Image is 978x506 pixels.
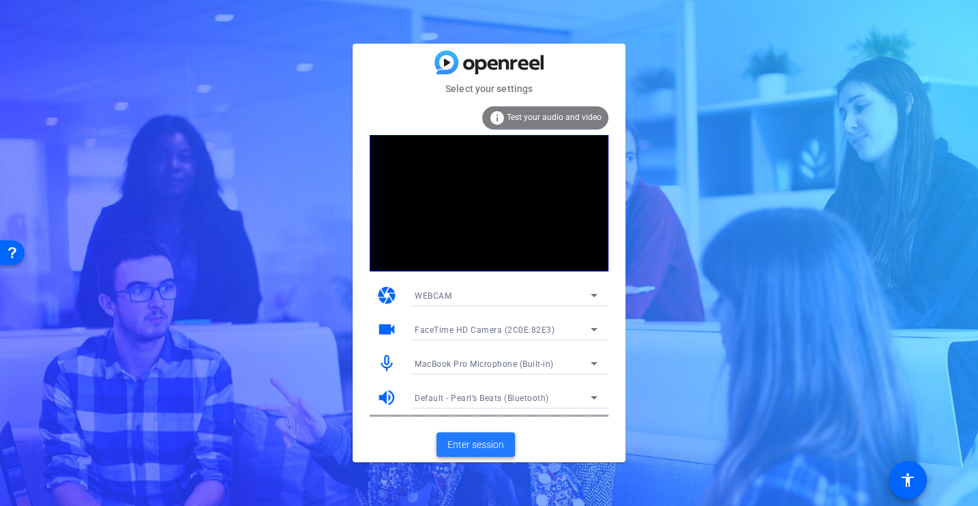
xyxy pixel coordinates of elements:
mat-icon: mic_none [376,353,397,374]
span: Test your audio and video [507,113,602,122]
span: FaceTime HD Camera (2C0E:82E3) [415,325,554,335]
mat-icon: volume_up [376,387,397,408]
span: WEBCAM [415,291,451,301]
mat-icon: videocam [376,319,397,340]
span: Default - Pearl’s Beats (Bluetooth) [415,393,549,403]
mat-icon: accessibility [900,472,916,488]
mat-card-subtitle: Select your settings [353,81,625,96]
span: MacBook Pro Microphone (Built-in) [415,359,554,369]
mat-icon: info [489,110,505,126]
button: Enter session [436,432,515,457]
span: Enter session [447,438,504,452]
mat-icon: camera [376,285,397,306]
img: blue-gradient.svg [434,50,544,74]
